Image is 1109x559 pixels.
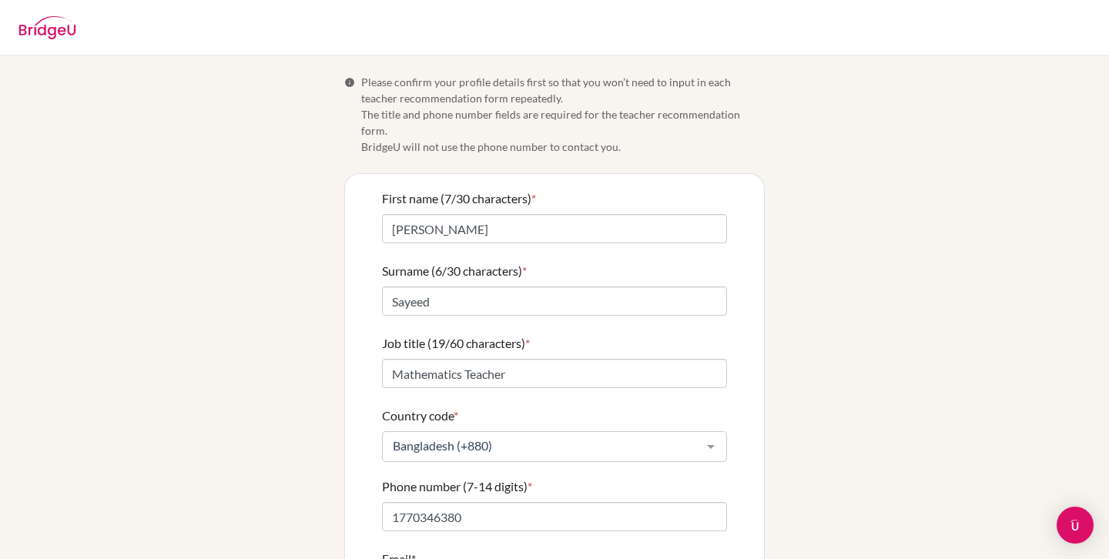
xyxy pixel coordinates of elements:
[382,214,727,243] input: Enter your first name
[344,77,355,88] span: Info
[382,189,536,208] label: First name (7/30 characters)
[1057,507,1094,544] div: Open Intercom Messenger
[382,502,727,531] input: Enter your number
[382,262,527,280] label: Surname (6/30 characters)
[382,407,458,425] label: Country code
[361,74,765,155] span: Please confirm your profile details first so that you won’t need to input in each teacher recomme...
[382,359,727,388] input: Enter your job title
[389,438,695,454] span: Bangladesh (+880)
[382,477,532,496] label: Phone number (7-14 digits)
[382,334,530,353] label: Job title (19/60 characters)
[18,16,76,39] img: BridgeU logo
[382,286,727,316] input: Enter your surname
